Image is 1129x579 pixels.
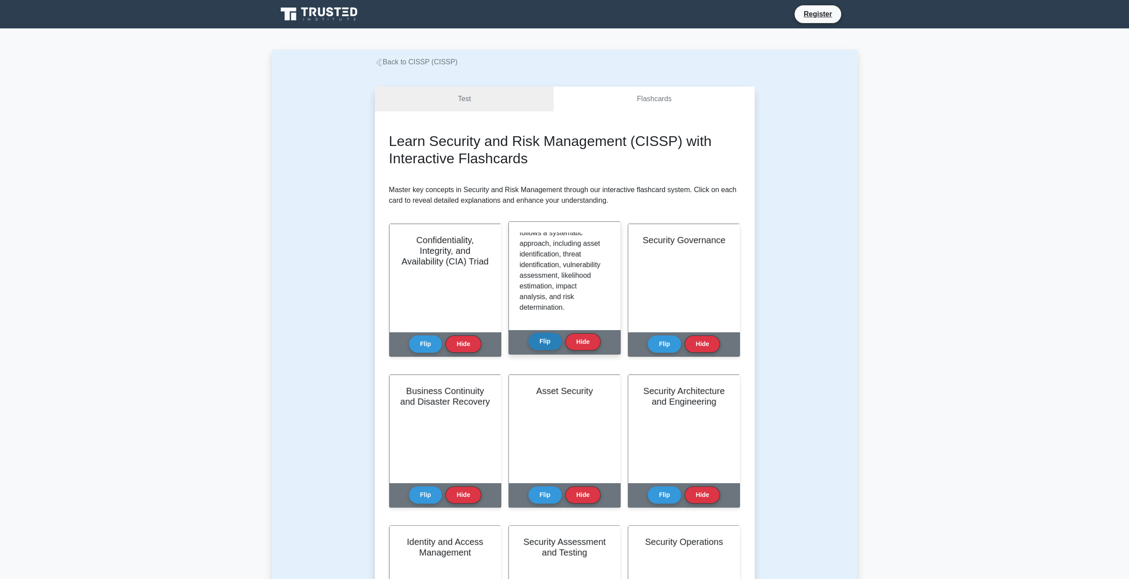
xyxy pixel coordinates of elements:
[798,8,837,20] a: Register
[400,235,490,267] h2: Confidentiality, Integrity, and Availability (CIA) Triad
[519,536,610,558] h2: Security Assessment and Testing
[648,486,681,504] button: Flip
[684,486,720,504] button: Hide
[400,386,490,407] h2: Business Continuity and Disaster Recovery
[639,386,729,407] h2: Security Architecture and Engineering
[639,536,729,547] h2: Security Operations
[389,185,740,206] p: Master key concepts in Security and Risk Management through our interactive flashcard system. Cli...
[639,235,729,245] h2: Security Governance
[684,335,720,353] button: Hide
[565,333,601,351] button: Hide
[409,486,442,504] button: Flip
[519,386,610,396] h2: Asset Security
[375,58,458,66] a: Back to CISSP (CISSP)
[445,335,481,353] button: Hide
[648,335,681,353] button: Flip
[389,133,740,167] h2: Learn Security and Risk Management (CISSP) with Interactive Flashcards
[554,87,754,112] a: Flashcards
[400,536,490,558] h2: Identity and Access Management
[375,87,554,112] a: Test
[409,335,442,353] button: Flip
[528,333,562,350] button: Flip
[528,486,562,504] button: Flip
[565,486,601,504] button: Hide
[445,486,481,504] button: Hide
